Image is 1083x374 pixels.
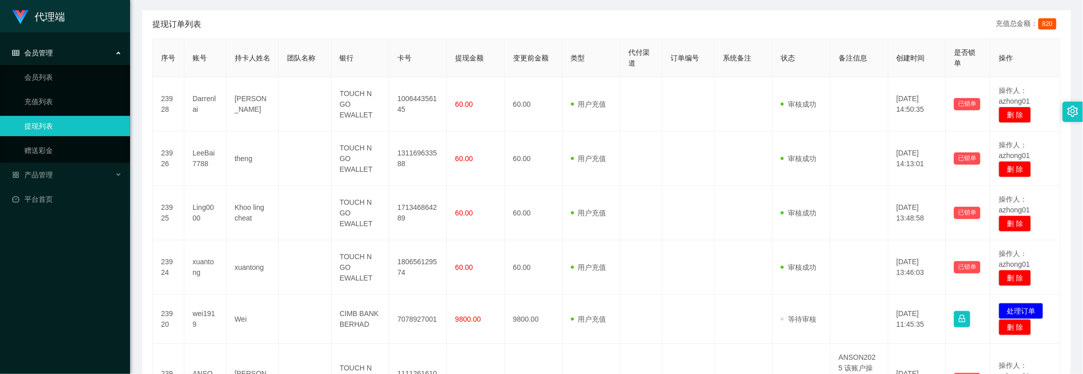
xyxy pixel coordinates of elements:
td: theng [227,132,279,186]
span: 操作 [999,54,1013,62]
span: 60.00 [455,154,473,163]
span: 系统备注 [723,54,751,62]
td: 100644356145 [389,77,447,132]
td: 9800.00 [505,295,563,344]
span: 变更前金额 [513,54,549,62]
td: [DATE] 14:50:35 [888,77,946,132]
span: 用户充值 [571,154,607,163]
span: 审核成功 [781,209,816,217]
i: 图标: table [12,49,19,56]
button: 删 除 [999,161,1031,177]
span: 账号 [193,54,207,62]
td: xuantong [184,240,227,295]
button: 已锁单 [954,207,980,219]
td: wei1919 [184,295,227,344]
td: Wei [227,295,279,344]
div: 充值总金额： [996,18,1061,30]
td: 23928 [153,77,184,132]
span: 操作人：azhong01 [999,141,1030,160]
span: 类型 [571,54,585,62]
td: LeeBai7788 [184,132,227,186]
a: 代理端 [12,12,65,20]
span: 审核成功 [781,100,816,108]
td: 23926 [153,132,184,186]
span: 提现金额 [455,54,484,62]
td: 23920 [153,295,184,344]
td: [DATE] 14:13:01 [888,132,946,186]
td: 60.00 [505,240,563,295]
span: 状态 [781,54,795,62]
span: 会员管理 [12,49,53,57]
span: 60.00 [455,263,473,271]
span: 创建时间 [897,54,925,62]
span: 60.00 [455,100,473,108]
td: TOUCH N GO EWALLET [332,240,390,295]
td: TOUCH N GO EWALLET [332,186,390,240]
a: 提现列表 [24,116,122,136]
span: 备注信息 [839,54,867,62]
td: 23924 [153,240,184,295]
a: 赠送彩金 [24,140,122,161]
button: 删 除 [999,215,1031,232]
span: 序号 [161,54,175,62]
span: 持卡人姓名 [235,54,270,62]
button: 删 除 [999,319,1031,335]
span: 是否锁单 [954,48,975,67]
td: Khoo ling cheat [227,186,279,240]
span: 订单编号 [671,54,699,62]
span: 用户充值 [571,315,607,323]
button: 处理订单 [999,303,1043,319]
span: 审核成功 [781,154,816,163]
span: 操作人：azhong01 [999,86,1030,105]
td: xuantong [227,240,279,295]
i: 图标: setting [1067,106,1078,117]
span: 操作人：azhong01 [999,195,1030,214]
td: [DATE] 13:48:58 [888,186,946,240]
td: [DATE] 13:46:03 [888,240,946,295]
span: 用户充值 [571,100,607,108]
td: 171346864289 [389,186,447,240]
button: 已锁单 [954,152,980,165]
button: 图标: lock [954,311,970,327]
button: 已锁单 [954,261,980,273]
span: 团队名称 [287,54,315,62]
td: CIMB BANK BERHAD [332,295,390,344]
td: 60.00 [505,186,563,240]
a: 会员列表 [24,67,122,87]
td: 60.00 [505,77,563,132]
td: 7078927001 [389,295,447,344]
span: 银行 [340,54,354,62]
span: 用户充值 [571,263,607,271]
td: Ling0000 [184,186,227,240]
span: 操作人：azhong01 [999,250,1030,268]
span: 60.00 [455,209,473,217]
span: 9800.00 [455,315,481,323]
td: [PERSON_NAME] [227,77,279,132]
td: 60.00 [505,132,563,186]
td: 180656129574 [389,240,447,295]
button: 删 除 [999,107,1031,123]
button: 删 除 [999,270,1031,286]
button: 已锁单 [954,98,980,110]
img: logo.9652507e.png [12,10,28,24]
td: TOUCH N GO EWALLET [332,132,390,186]
td: Darrenlai [184,77,227,132]
a: 充值列表 [24,91,122,112]
span: 审核成功 [781,263,816,271]
i: 图标: appstore-o [12,171,19,178]
td: 131169633588 [389,132,447,186]
td: [DATE] 11:45:35 [888,295,946,344]
td: 23925 [153,186,184,240]
span: 代付渠道 [628,48,650,67]
h1: 代理端 [35,1,65,33]
span: 等待审核 [781,315,816,323]
a: 图标: dashboard平台首页 [12,189,122,209]
span: 卡号 [397,54,411,62]
span: 产品管理 [12,171,53,179]
span: 用户充值 [571,209,607,217]
td: TOUCH N GO EWALLET [332,77,390,132]
span: 提现订单列表 [152,18,201,30]
span: 820 [1038,18,1057,29]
